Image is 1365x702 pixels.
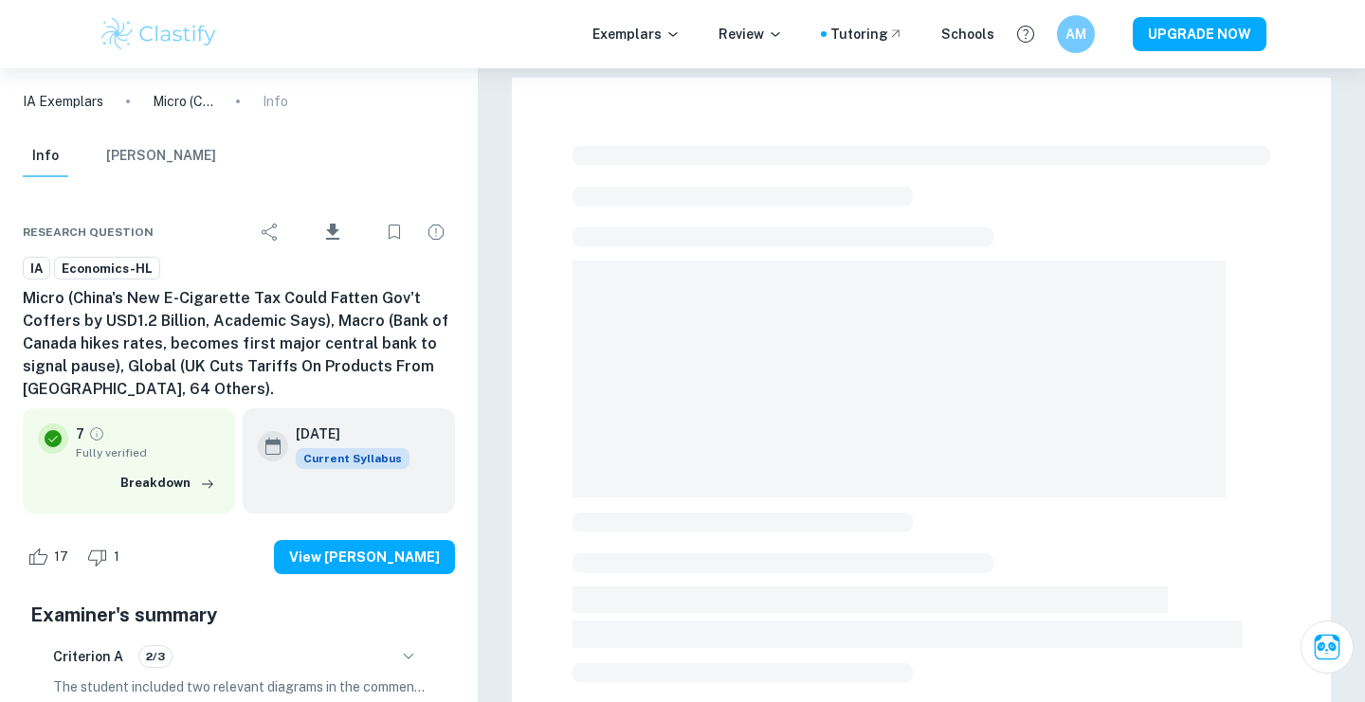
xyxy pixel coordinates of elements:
[23,91,103,112] a: IA Exemplars
[76,444,220,461] span: Fully verified
[30,601,447,629] h5: Examiner's summary
[53,646,123,667] h6: Criterion A
[263,91,288,112] p: Info
[251,213,289,251] div: Share
[23,542,79,572] div: Like
[274,540,455,574] button: View [PERSON_NAME]
[55,260,159,279] span: Economics-HL
[23,135,68,177] button: Info
[592,24,681,45] p: Exemplars
[24,260,49,279] span: IA
[153,91,213,112] p: Micro (China's New E-Cigarette Tax Could Fatten Gov't Coffers by USD1.2 Billion, Academic Says), ...
[54,257,160,280] a: Economics-HL
[23,224,154,241] span: Research question
[941,24,994,45] a: Schools
[1010,18,1042,50] button: Help and Feedback
[44,548,79,567] span: 17
[296,448,409,469] span: Current Syllabus
[116,469,220,497] button: Breakdown
[417,213,455,251] div: Report issue
[830,24,903,45] a: Tutoring
[53,676,425,697] p: The student included two relevant diagrams in the commentary that illustrate key concepts related...
[1301,621,1354,674] button: Ask Clai
[375,213,413,251] div: Bookmark
[88,425,105,442] a: Grade fully verified
[296,423,394,444] h6: [DATE]
[76,423,84,444] p: 7
[719,24,783,45] p: Review
[106,135,216,177] button: [PERSON_NAME]
[23,257,50,280] a: IA
[103,548,130,567] span: 1
[99,15,219,53] img: Clastify logo
[1133,17,1266,51] button: UPGRADE NOW
[296,448,409,469] div: This exemplar is based on the current syllabus. Feel free to refer to it for inspiration/ideas wh...
[1065,24,1087,45] h6: AM
[139,648,172,665] span: 2/3
[293,207,372,257] div: Download
[1057,15,1095,53] button: AM
[23,287,455,401] h6: Micro (China's New E-Cigarette Tax Could Fatten Gov't Coffers by USD1.2 Billion, Academic Says), ...
[82,542,130,572] div: Dislike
